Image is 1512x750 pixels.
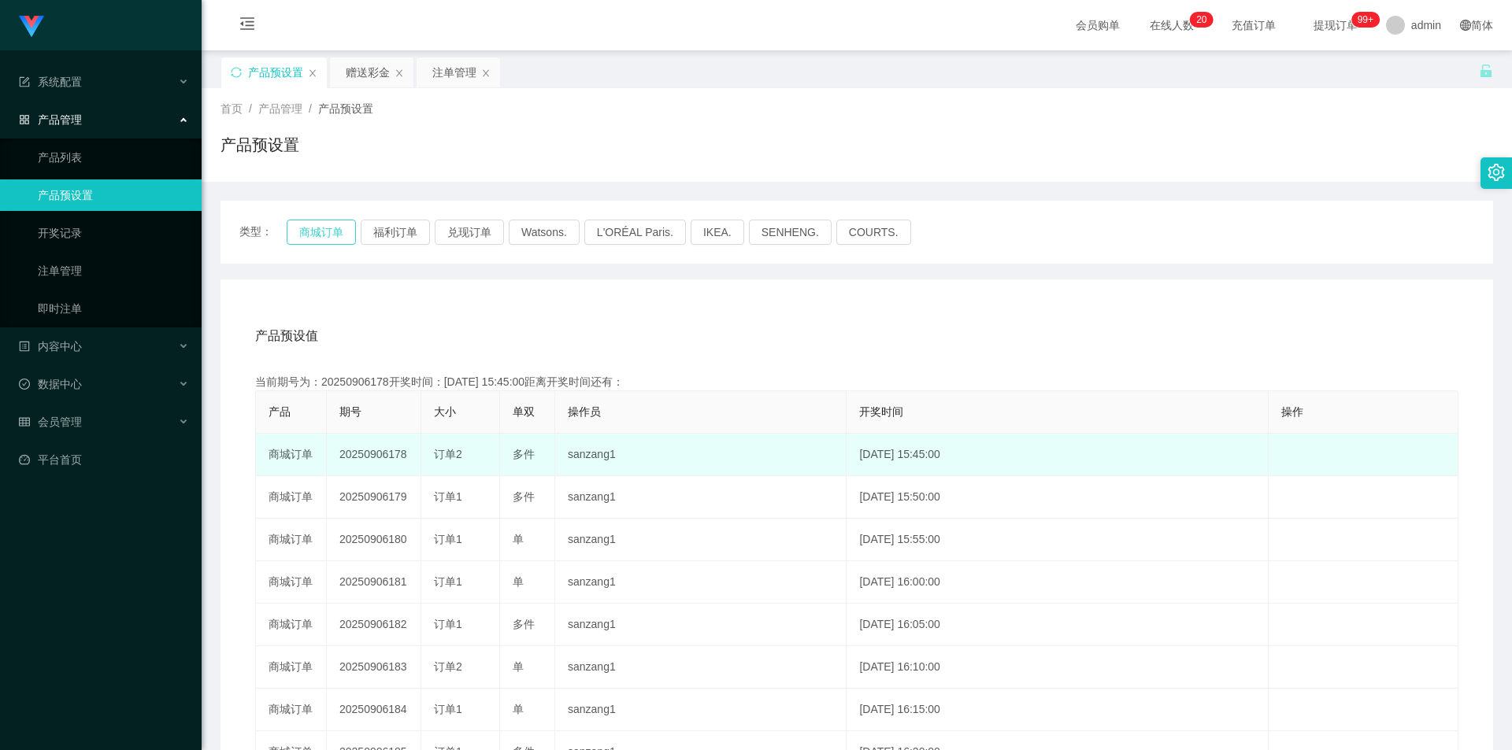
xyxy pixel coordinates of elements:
[555,476,847,519] td: sanzang1
[847,434,1268,476] td: [DATE] 15:45:00
[327,476,421,519] td: 20250906179
[38,142,189,173] a: 产品列表
[19,416,30,427] i: 图标: table
[256,646,327,689] td: 商城订单
[256,604,327,646] td: 商城订单
[513,533,524,545] span: 单
[346,57,390,87] div: 赠送彩金
[38,217,189,249] a: 开奖记录
[555,604,847,646] td: sanzang1
[19,113,82,126] span: 产品管理
[434,703,462,715] span: 订单1
[435,220,504,245] button: 兑现订单
[361,220,430,245] button: 福利订单
[584,220,686,245] button: L'ORÉAL Paris.
[38,293,189,324] a: 即时注单
[434,618,462,630] span: 订单1
[1190,12,1213,28] sup: 20
[19,378,82,390] span: 数据中心
[220,1,274,51] i: 图标: menu-fold
[255,374,1458,390] div: 当前期号为：20250906178开奖时间：[DATE] 15:45:00距离开奖时间还有：
[258,102,302,115] span: 产品管理
[513,660,524,673] span: 单
[568,405,601,418] span: 操作员
[434,533,462,545] span: 订单1
[555,434,847,476] td: sanzang1
[432,57,476,87] div: 注单管理
[231,67,242,78] i: 图标: sync
[481,68,491,78] i: 图标: close
[19,114,30,125] i: 图标: appstore-o
[513,448,535,460] span: 多件
[327,434,421,476] td: 20250906178
[318,102,373,115] span: 产品预设置
[434,575,462,588] span: 订单1
[513,405,535,418] span: 单双
[749,220,832,245] button: SENHENG.
[287,220,356,245] button: 商城订单
[555,519,847,561] td: sanzang1
[1281,405,1303,418] span: 操作
[256,561,327,604] td: 商城订单
[513,490,535,503] span: 多件
[847,519,1268,561] td: [DATE] 15:55:00
[1351,12,1380,28] sup: 1096
[220,133,299,157] h1: 产品预设置
[847,604,1268,646] td: [DATE] 16:05:00
[1196,12,1202,28] p: 2
[19,76,30,87] i: 图标: form
[513,703,524,715] span: 单
[19,16,44,38] img: logo.9652507e.png
[847,646,1268,689] td: [DATE] 16:10:00
[509,220,580,245] button: Watsons.
[38,255,189,286] a: 注单管理
[256,434,327,476] td: 商城订单
[38,179,189,211] a: 产品预设置
[395,68,404,78] i: 图标: close
[248,57,303,87] div: 产品预设置
[859,405,903,418] span: 开奖时间
[327,561,421,604] td: 20250906181
[249,102,252,115] span: /
[1488,164,1505,181] i: 图标: setting
[434,405,456,418] span: 大小
[19,379,30,390] i: 图标: check-circle-o
[327,604,421,646] td: 20250906182
[327,646,421,689] td: 20250906183
[256,476,327,519] td: 商城订单
[256,519,327,561] td: 商城订单
[1306,20,1366,31] span: 提现订单
[434,448,462,460] span: 订单2
[836,220,911,245] button: COURTS.
[555,646,847,689] td: sanzang1
[1202,12,1207,28] p: 0
[239,220,287,245] span: 类型：
[256,689,327,731] td: 商城订单
[269,405,291,418] span: 产品
[847,689,1268,731] td: [DATE] 16:15:00
[513,618,535,630] span: 多件
[847,561,1268,604] td: [DATE] 16:00:00
[513,575,524,588] span: 单
[555,561,847,604] td: sanzang1
[434,490,462,503] span: 订单1
[19,341,30,352] i: 图标: profile
[1142,20,1202,31] span: 在线人数
[309,102,312,115] span: /
[434,660,462,673] span: 订单2
[339,405,361,418] span: 期号
[19,76,82,88] span: 系统配置
[327,689,421,731] td: 20250906184
[847,476,1268,519] td: [DATE] 15:50:00
[1224,20,1284,31] span: 充值订单
[555,689,847,731] td: sanzang1
[1479,64,1493,78] i: 图标: unlock
[691,220,744,245] button: IKEA.
[1460,20,1471,31] i: 图标: global
[19,340,82,353] span: 内容中心
[220,102,243,115] span: 首页
[19,416,82,428] span: 会员管理
[255,327,318,345] span: 产品预设值
[19,444,189,475] a: 图标: dashboard平台首页
[327,519,421,561] td: 20250906180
